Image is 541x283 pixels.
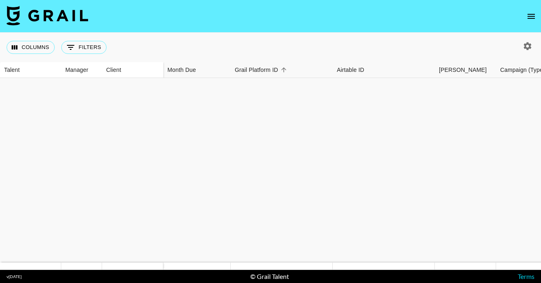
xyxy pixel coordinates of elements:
[106,62,121,78] div: Client
[163,62,231,78] div: Month Due
[235,62,278,78] div: Grail Platform ID
[102,62,163,78] div: Client
[337,62,364,78] div: Airtable ID
[523,8,539,25] button: open drawer
[167,62,196,78] div: Month Due
[7,6,88,25] img: Grail Talent
[7,274,22,279] div: v [DATE]
[278,64,289,76] button: Sort
[231,62,333,78] div: Grail Platform ID
[61,41,107,54] button: Show filters
[439,62,487,78] div: [PERSON_NAME]
[333,62,435,78] div: Airtable ID
[65,62,88,78] div: Manager
[435,62,496,78] div: Booker
[4,62,20,78] div: Talent
[518,272,534,280] a: Terms
[7,41,55,54] button: Select columns
[250,272,289,281] div: © Grail Talent
[61,62,102,78] div: Manager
